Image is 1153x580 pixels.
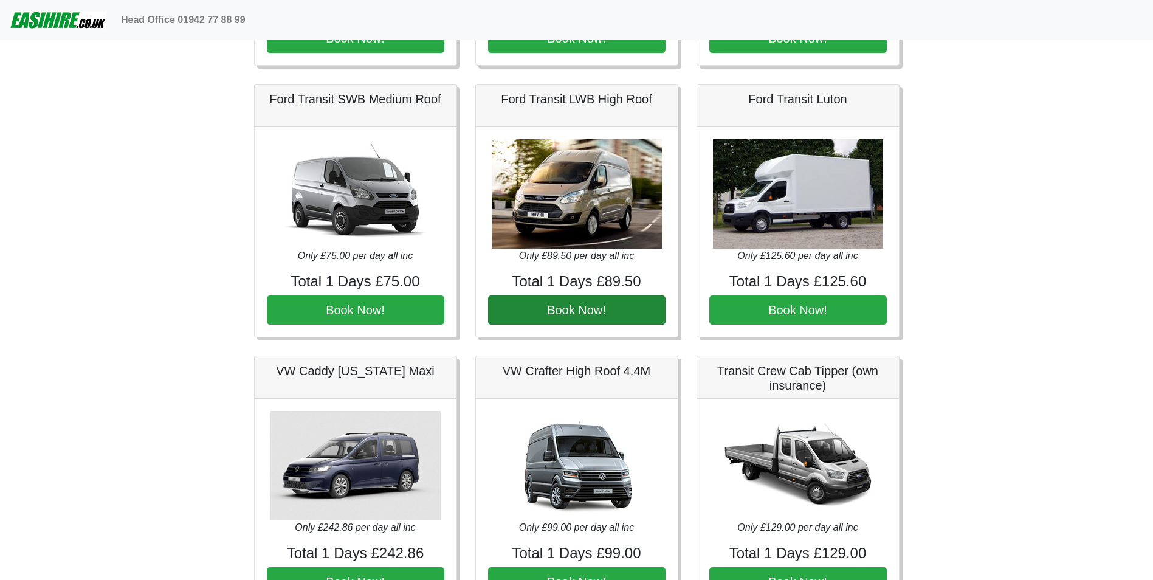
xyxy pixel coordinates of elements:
h4: Total 1 Days £75.00 [267,273,444,291]
i: Only £75.00 per day all inc [298,250,413,261]
b: Head Office 01942 77 88 99 [121,15,246,25]
img: Ford Transit LWB High Roof [492,139,662,249]
h5: Transit Crew Cab Tipper (own insurance) [709,364,887,393]
h5: Ford Transit SWB Medium Roof [267,92,444,106]
img: easihire_logo_small.png [10,8,106,32]
img: Transit Crew Cab Tipper (own insurance) [713,411,883,520]
h5: VW Caddy [US_STATE] Maxi [267,364,444,378]
h4: Total 1 Days £125.60 [709,273,887,291]
h5: Ford Transit LWB High Roof [488,92,666,106]
i: Only £99.00 per day all inc [519,522,634,533]
img: VW Crafter High Roof 4.4M [492,411,662,520]
a: Head Office 01942 77 88 99 [116,8,250,32]
i: Only £129.00 per day all inc [737,522,858,533]
h4: Total 1 Days £99.00 [488,545,666,562]
h5: Ford Transit Luton [709,92,887,106]
button: Book Now! [709,295,887,325]
i: Only £89.50 per day all inc [519,250,634,261]
h4: Total 1 Days £89.50 [488,273,666,291]
img: Ford Transit Luton [713,139,883,249]
i: Only £125.60 per day all inc [737,250,858,261]
h4: Total 1 Days £242.86 [267,545,444,562]
button: Book Now! [488,295,666,325]
img: Ford Transit SWB Medium Roof [270,139,441,249]
h5: VW Crafter High Roof 4.4M [488,364,666,378]
img: VW Caddy California Maxi [270,411,441,520]
h4: Total 1 Days £129.00 [709,545,887,562]
button: Book Now! [267,295,444,325]
i: Only £242.86 per day all inc [295,522,415,533]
